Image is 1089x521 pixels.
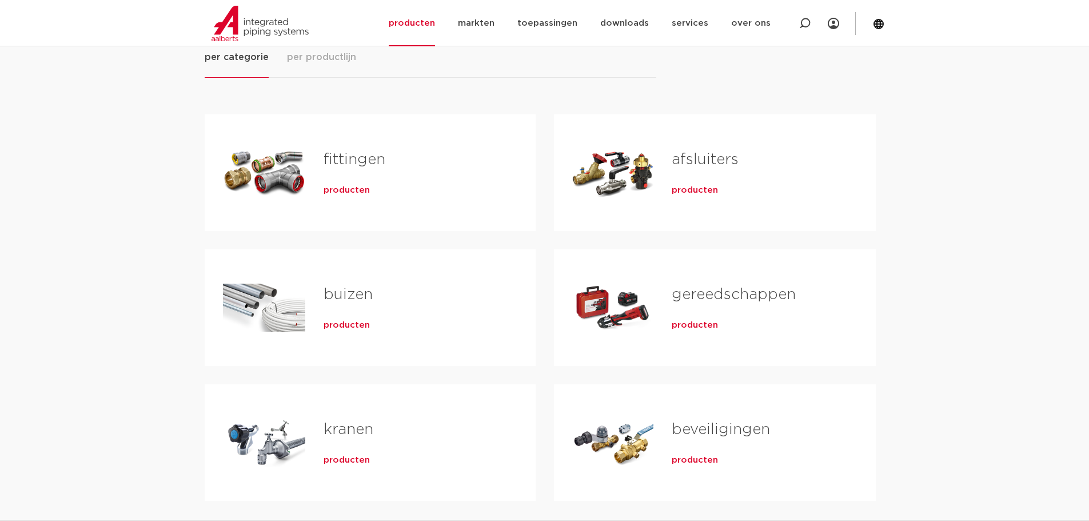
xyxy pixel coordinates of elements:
[672,422,770,437] a: beveiligingen
[672,455,718,466] a: producten
[672,152,739,167] a: afsluiters
[672,320,718,331] a: producten
[324,455,370,466] a: producten
[672,185,718,196] a: producten
[324,287,373,302] a: buizen
[324,152,385,167] a: fittingen
[324,422,373,437] a: kranen
[205,50,885,519] div: Tabs. Open items met enter of spatie, sluit af met escape en navigeer met de pijltoetsen.
[205,50,269,64] span: per categorie
[287,50,356,64] span: per productlijn
[324,185,370,196] a: producten
[324,320,370,331] a: producten
[672,287,796,302] a: gereedschappen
